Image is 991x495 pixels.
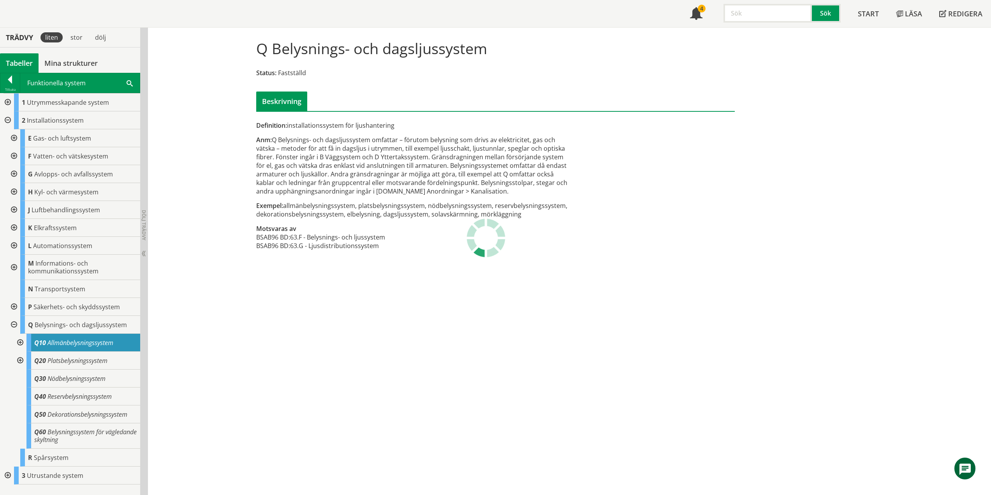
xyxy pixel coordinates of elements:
[0,86,20,93] div: Tillbaka
[256,224,296,233] span: Motsvaras av
[34,428,137,444] span: Belysningssystem för vägledande skyltning
[48,338,113,347] span: Allmänbelysningssystem
[28,134,32,143] span: E
[812,4,841,23] button: Sök
[33,241,92,250] span: Automationssystem
[34,356,46,365] span: Q20
[48,374,106,383] span: Nödbelysningssystem
[256,201,571,218] div: allmänbelysningssystem, platsbelysningssystem, nödbelysningssystem, reservbelysningssystem, dekor...
[28,259,99,275] span: Informations- och kommunikationssystem
[256,241,290,250] td: BSAB96 BD:
[34,338,46,347] span: Q10
[66,32,87,42] div: stor
[256,136,272,144] span: Anm:
[28,188,33,196] span: H
[33,134,91,143] span: Gas- och luftsystem
[466,218,505,257] img: Laddar
[290,233,385,241] td: 63.F - Belysnings- och ljussystem
[27,471,83,480] span: Utrustande system
[127,79,133,87] span: Sök i tabellen
[34,392,46,401] span: Q40
[48,392,112,401] span: Reservbelysningssystem
[28,152,32,160] span: F
[256,136,571,196] div: Q Belysnings- och dagsljussystem omfattar – förutom belysning som drivs av elektricitet, gas och ...
[256,233,290,241] td: BSAB96 BD:
[32,206,100,214] span: Luftbehandlingssystem
[28,206,30,214] span: J
[48,356,107,365] span: Platsbelysningssystem
[723,4,812,23] input: Sök
[948,9,982,18] span: Redigera
[34,374,46,383] span: Q30
[28,285,33,293] span: N
[256,201,283,210] span: Exempel:
[22,98,25,107] span: 1
[34,188,99,196] span: Kyl- och värmesystem
[256,40,487,57] h1: Q Belysnings- och dagsljussystem
[256,121,287,130] span: Definition:
[40,32,63,42] div: liten
[27,116,84,125] span: Installationssystem
[90,32,111,42] div: dölj
[28,303,32,311] span: P
[141,210,147,240] span: Dölj trädvy
[2,33,37,42] div: Trädvy
[28,259,34,268] span: M
[34,453,69,462] span: Spårsystem
[20,73,140,93] div: Funktionella system
[256,121,571,130] div: installationssystem för ljushantering
[34,410,46,419] span: Q50
[905,9,922,18] span: Läsa
[34,170,113,178] span: Avlopps- och avfallssystem
[35,285,85,293] span: Transportsystem
[22,471,25,480] span: 3
[256,69,276,77] span: Status:
[35,321,127,329] span: Belysnings- och dagsljussystem
[28,241,32,250] span: L
[858,9,879,18] span: Start
[28,170,33,178] span: G
[34,224,77,232] span: Elkraftssystem
[256,92,307,111] div: Beskrivning
[34,428,46,436] span: Q60
[22,116,25,125] span: 2
[698,5,706,12] div: 4
[28,224,32,232] span: K
[690,8,702,21] span: Notifikationer
[27,98,109,107] span: Utrymmesskapande system
[290,241,385,250] td: 63.G - Ljusdistributionssystem
[28,321,33,329] span: Q
[278,69,306,77] span: Fastställd
[48,410,127,419] span: Dekorationsbelysningssystem
[33,152,108,160] span: Vatten- och vätskesystem
[28,453,32,462] span: R
[33,303,120,311] span: Säkerhets- och skyddssystem
[39,53,104,73] a: Mina strukturer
